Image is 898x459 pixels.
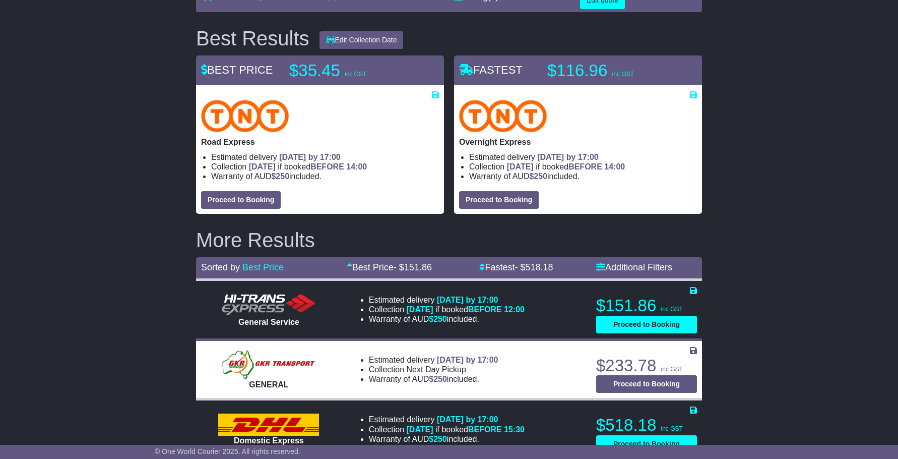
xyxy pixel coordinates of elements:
img: HiTrans: General Service [218,292,319,317]
li: Estimated delivery [211,152,439,162]
span: inc GST [661,306,682,313]
span: 518.18 [525,262,553,272]
li: Collection [369,425,525,434]
span: 14:00 [346,162,367,171]
li: Estimated delivery [369,295,525,305]
li: Estimated delivery [469,152,697,162]
li: Warranty of AUD included. [369,374,498,384]
h2: More Results [196,229,702,251]
span: inc GST [661,366,682,373]
span: $ [271,172,289,181]
span: BEFORE [568,162,602,171]
img: TNT Domestic: Overnight Express [459,100,547,132]
span: inc GST [612,71,633,78]
span: - $ [515,262,553,272]
p: $116.96 [547,61,673,81]
a: Fastest- $518.18 [479,262,553,272]
img: DHL: Domestic Express [218,414,319,436]
button: Proceed to Booking [201,191,281,209]
span: [DATE] by 17:00 [537,153,599,161]
span: 14:00 [604,162,625,171]
li: Warranty of AUD included. [469,171,697,181]
li: Collection [369,305,525,314]
span: $ [429,315,447,323]
div: Best Results [191,27,314,49]
span: $ [429,435,447,443]
span: 250 [433,375,447,383]
span: 12:00 [504,305,525,314]
span: [DATE] [407,425,433,434]
li: Collection [469,162,697,171]
span: 15:30 [504,425,525,434]
a: Best Price- $151.86 [347,262,432,272]
p: $233.78 [596,356,697,376]
span: BEFORE [468,305,502,314]
span: $ [429,375,447,383]
li: Warranty of AUD included. [369,434,525,444]
button: Edit Collection Date [319,31,404,49]
span: inc GST [345,71,366,78]
span: inc GST [661,425,682,432]
p: Overnight Express [459,137,697,147]
span: [DATE] [249,162,276,171]
li: Collection [369,365,498,374]
span: GENERAL [249,380,288,389]
p: $151.86 [596,296,697,316]
span: $ [529,172,547,181]
span: [DATE] [407,305,433,314]
span: if booked [407,425,525,434]
a: Additional Filters [596,262,672,272]
button: Proceed to Booking [596,375,697,393]
span: - $ [394,262,432,272]
p: $35.45 [289,61,415,81]
span: [DATE] [507,162,534,171]
span: 151.86 [404,262,432,272]
span: 250 [534,172,547,181]
span: if booked [407,305,525,314]
button: Proceed to Booking [596,435,697,453]
span: © One World Courier 2025. All rights reserved. [155,447,300,455]
span: FASTEST [459,64,523,76]
span: 250 [433,435,447,443]
span: if booked [507,162,625,171]
li: Collection [211,162,439,171]
li: Warranty of AUD included. [211,171,439,181]
span: Next Day Pickup [407,365,466,374]
span: General Service [238,318,299,326]
span: BEST PRICE [201,64,273,76]
img: GKR: GENERAL [221,350,317,380]
span: 250 [433,315,447,323]
span: [DATE] by 17:00 [279,153,341,161]
li: Estimated delivery [369,355,498,365]
span: BEFORE [468,425,502,434]
span: Domestic Express [234,436,304,445]
span: 250 [276,172,289,181]
p: Road Express [201,137,439,147]
span: if booked [249,162,367,171]
a: Best Price [242,262,284,272]
span: [DATE] by 17:00 [437,415,498,424]
span: [DATE] by 17:00 [437,296,498,304]
button: Proceed to Booking [459,191,539,209]
img: TNT Domestic: Road Express [201,100,289,132]
li: Estimated delivery [369,415,525,424]
p: $518.18 [596,415,697,435]
span: Sorted by [201,262,240,272]
button: Proceed to Booking [596,316,697,333]
li: Warranty of AUD included. [369,314,525,324]
span: [DATE] by 17:00 [437,356,498,364]
span: BEFORE [310,162,344,171]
